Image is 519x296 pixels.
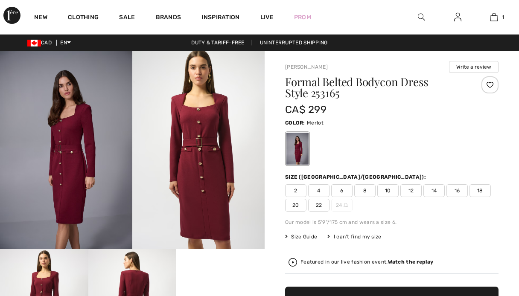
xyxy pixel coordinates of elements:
a: Clothing [68,14,99,23]
span: Merlot [307,120,324,126]
div: Size ([GEOGRAPHIC_DATA]/[GEOGRAPHIC_DATA]): [285,173,428,181]
img: Watch the replay [289,258,297,267]
span: 4 [308,184,329,197]
div: Our model is 5'9"/175 cm and wears a size 6. [285,218,499,226]
a: Prom [294,13,311,22]
img: My Info [454,12,461,22]
span: 14 [423,184,445,197]
a: Live [260,13,274,22]
a: Brands [156,14,181,23]
a: Sale [119,14,135,23]
a: 1 [476,12,512,22]
a: New [34,14,47,23]
strong: Watch the replay [388,259,434,265]
span: Inspiration [201,14,239,23]
span: Color: [285,120,305,126]
span: 6 [331,184,353,197]
img: Formal Belted Bodycon Dress Style 253165. 2 [132,51,265,249]
video: Your browser does not support the video tag. [176,249,265,293]
span: EN [60,40,71,46]
img: My Bag [490,12,498,22]
div: Merlot [286,133,309,165]
span: 10 [377,184,399,197]
span: 1 [502,13,504,21]
span: 20 [285,199,306,212]
span: CAD [27,40,55,46]
span: 8 [354,184,376,197]
span: 22 [308,199,329,212]
img: Canadian Dollar [27,40,41,46]
img: search the website [418,12,425,22]
span: 16 [446,184,468,197]
a: [PERSON_NAME] [285,64,328,70]
span: 18 [469,184,491,197]
div: Featured in our live fashion event. [300,259,433,265]
span: 24 [331,199,353,212]
img: 1ère Avenue [3,7,20,24]
span: Size Guide [285,233,317,241]
h1: Formal Belted Bodycon Dress Style 253165 [285,76,463,99]
button: Write a review [449,61,499,73]
img: ring-m.svg [344,203,348,207]
span: CA$ 299 [285,104,327,116]
span: 2 [285,184,306,197]
span: 12 [400,184,422,197]
a: Sign In [447,12,468,23]
div: I can't find my size [327,233,381,241]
